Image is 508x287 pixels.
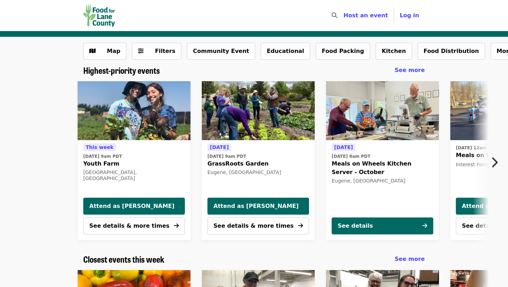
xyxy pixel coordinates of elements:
[394,8,425,23] button: Log in
[207,198,309,215] button: Attend as [PERSON_NAME]
[491,156,498,169] i: chevron-right icon
[78,81,190,140] img: Youth Farm organized by Food for Lane County
[341,7,347,24] input: Search
[261,43,310,60] button: Educational
[210,144,229,150] span: [DATE]
[326,81,439,140] img: Meals on Wheels Kitchen Server - October organized by Food for Lane County
[83,64,160,76] span: Highest-priority events
[83,4,115,27] img: Food for Lane County - Home
[155,48,175,54] span: Filters
[207,143,309,177] a: See details for "GrassRoots Garden"
[202,81,315,140] a: GrassRoots Garden
[395,256,425,262] span: See more
[78,81,190,140] a: Youth Farm
[332,12,337,19] i: search icon
[83,198,185,215] button: Attend as [PERSON_NAME]
[78,254,430,264] div: Closest events this week
[83,217,185,234] button: See details & more times
[78,65,430,76] div: Highest-priority events
[213,202,303,210] span: Attend as [PERSON_NAME]
[462,222,497,229] span: See details
[89,202,179,210] span: Attend as [PERSON_NAME]
[83,65,160,76] a: Highest-priority events
[83,143,185,183] a: See details for "Youth Farm"
[83,169,185,181] div: [GEOGRAPHIC_DATA], [GEOGRAPHIC_DATA]
[334,144,353,150] span: [DATE]
[207,160,309,168] span: GrassRoots Garden
[138,48,144,54] i: sliders-h icon
[83,254,164,264] a: Closest events this week
[332,153,370,160] time: [DATE] 8am PDT
[83,153,122,160] time: [DATE] 9am PDT
[456,145,497,151] time: [DATE] 12am PST
[83,253,164,265] span: Closest events this week
[344,12,388,19] a: Host an event
[207,153,246,160] time: [DATE] 9am PDT
[132,43,181,60] button: Filters (0 selected)
[213,222,294,229] span: See details & more times
[395,255,425,263] a: See more
[456,162,489,167] span: Interest Form
[326,81,439,240] a: See details for "Meals on Wheels Kitchen Server - October"
[376,43,412,60] button: Kitchen
[332,217,433,234] button: See details
[86,144,114,150] span: This week
[187,43,255,60] button: Community Event
[298,222,303,229] i: arrow-right icon
[174,222,179,229] i: arrow-right icon
[316,43,370,60] button: Food Packing
[400,12,419,19] span: Log in
[485,153,508,172] button: Next item
[338,222,373,230] div: See details
[418,43,485,60] button: Food Distribution
[83,43,126,60] button: Show map view
[83,160,185,168] span: Youth Farm
[89,48,96,54] i: map icon
[395,67,425,73] span: See more
[332,160,433,177] span: Meals on Wheels Kitchen Server - October
[207,217,309,234] button: See details & more times
[89,222,169,229] span: See details & more times
[332,178,433,184] div: Eugene, [GEOGRAPHIC_DATA]
[422,222,427,229] i: arrow-right icon
[202,81,315,140] img: GrassRoots Garden organized by Food for Lane County
[107,48,120,54] span: Map
[207,169,309,175] div: Eugene, [GEOGRAPHIC_DATA]
[395,66,425,74] a: See more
